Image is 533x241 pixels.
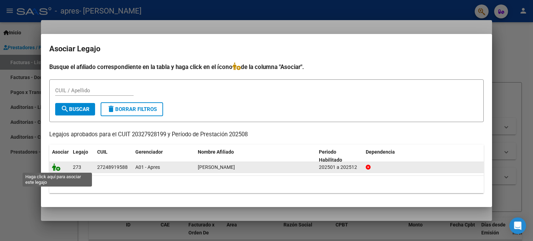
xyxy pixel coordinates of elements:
[97,163,128,171] div: 27248919588
[49,130,484,139] p: Legajos aprobados para el CUIT 20327928199 y Período de Prestación 202508
[107,105,115,113] mat-icon: delete
[94,145,133,167] datatable-header-cell: CUIL
[73,164,81,170] span: 273
[70,145,94,167] datatable-header-cell: Legajo
[133,145,195,167] datatable-header-cell: Gerenciador
[509,217,526,234] div: Open Intercom Messenger
[55,103,95,115] button: Buscar
[366,149,395,155] span: Dependencia
[49,176,484,193] div: 1 registros
[135,164,160,170] span: A01 - Apres
[61,105,69,113] mat-icon: search
[319,163,360,171] div: 202501 a 202512
[198,164,235,170] span: CHIRRA DANIELA ROMINA
[107,106,157,112] span: Borrar Filtros
[101,102,163,116] button: Borrar Filtros
[363,145,484,167] datatable-header-cell: Dependencia
[49,62,484,71] h4: Busque el afiliado correspondiente en la tabla y haga click en el ícono de la columna "Asociar".
[198,149,234,155] span: Nombre Afiliado
[61,106,90,112] span: Buscar
[52,149,69,155] span: Asociar
[97,149,108,155] span: CUIL
[316,145,363,167] datatable-header-cell: Periodo Habilitado
[49,145,70,167] datatable-header-cell: Asociar
[319,149,342,163] span: Periodo Habilitado
[73,149,88,155] span: Legajo
[195,145,316,167] datatable-header-cell: Nombre Afiliado
[135,149,163,155] span: Gerenciador
[49,42,484,55] h2: Asociar Legajo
